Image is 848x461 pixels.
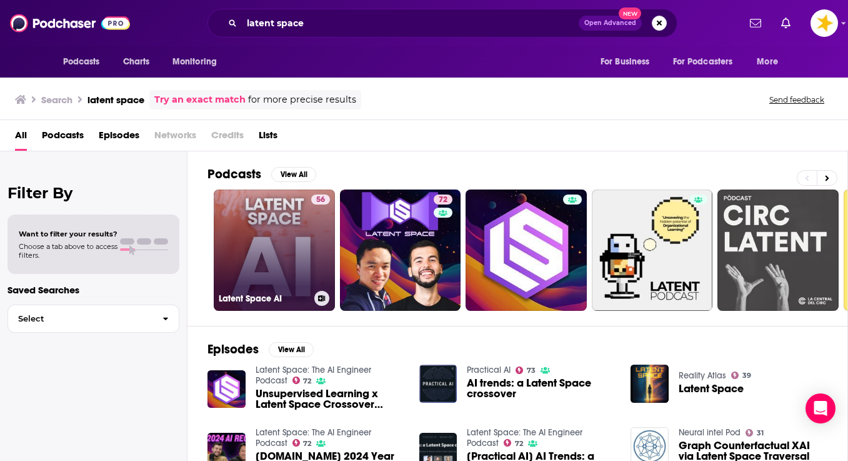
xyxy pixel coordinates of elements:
a: 31 [746,429,764,437]
button: open menu [164,50,233,74]
span: Credits [211,125,244,151]
button: View All [271,167,316,182]
span: for more precise results [248,93,356,107]
span: Monitoring [172,53,217,71]
button: Select [7,305,179,333]
span: More [757,53,778,71]
a: Latent Space [679,383,744,394]
button: View All [269,342,314,357]
span: For Business [601,53,650,71]
p: Saved Searches [7,284,179,296]
a: 72 [504,439,523,447]
a: Practical AI [467,365,511,375]
div: Search podcasts, credits, & more... [207,9,677,38]
span: 56 [316,194,325,206]
button: open menu [592,50,666,74]
a: Unsupervised Learning x Latent Space Crossover Special [256,388,404,410]
button: Open AdvancedNew [579,16,642,31]
button: Show profile menu [811,9,838,37]
a: 72 [292,439,312,447]
h3: Search [41,94,72,106]
span: Open Advanced [584,20,636,26]
span: 39 [742,373,751,378]
button: open menu [54,50,116,74]
span: Select [8,315,152,323]
a: Latent Space: The AI Engineer Podcast [256,365,371,386]
span: Logged in as Spreaker_Prime [811,9,838,37]
a: Latent Space: The AI Engineer Podcast [256,427,371,448]
span: 73 [527,368,536,373]
a: 72 [434,195,452,205]
input: Search podcasts, credits, & more... [242,13,579,33]
span: New [619,8,641,19]
a: 39 [731,372,751,379]
a: PodcastsView All [207,166,316,182]
h2: Filter By [7,184,179,202]
a: 73 [516,367,536,374]
a: Charts [115,50,157,74]
a: Latent Space: The AI Engineer Podcast [467,427,582,448]
span: 31 [757,430,764,436]
h3: latent space [87,94,144,106]
span: Choose a tab above to access filters. [19,242,117,260]
span: 72 [303,441,311,447]
a: Podcasts [42,125,84,151]
div: Open Intercom Messenger [806,393,836,423]
a: Reality Atlas [679,370,726,381]
a: 72 [292,377,312,384]
span: Want to filter your results? [19,230,117,238]
button: open menu [748,50,794,74]
a: 56 [311,195,330,205]
span: 72 [303,378,311,384]
a: Show notifications dropdown [745,13,766,34]
a: Neural intel Pod [679,427,741,438]
h2: Podcasts [207,166,261,182]
h2: Episodes [207,342,259,357]
a: AI trends: a Latent Space crossover [467,378,616,399]
a: 56Latent Space AI [214,190,335,311]
span: 72 [515,441,523,447]
span: Networks [154,125,196,151]
img: Podchaser - Follow, Share and Rate Podcasts [10,11,130,35]
img: User Profile [811,9,838,37]
h3: Latent Space AI [219,293,309,304]
a: All [15,125,27,151]
img: Unsupervised Learning x Latent Space Crossover Special [207,370,246,408]
img: AI trends: a Latent Space crossover [419,365,457,403]
span: Charts [123,53,150,71]
a: Try an exact match [154,93,246,107]
a: Show notifications dropdown [776,13,796,34]
span: 72 [439,194,447,206]
span: Podcasts [63,53,100,71]
a: 72 [340,190,461,311]
a: Episodes [99,125,139,151]
span: For Podcasters [673,53,733,71]
button: open menu [665,50,751,74]
a: EpisodesView All [207,342,314,357]
img: Latent Space [631,365,669,403]
button: Send feedback [766,94,828,105]
a: Lists [259,125,277,151]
